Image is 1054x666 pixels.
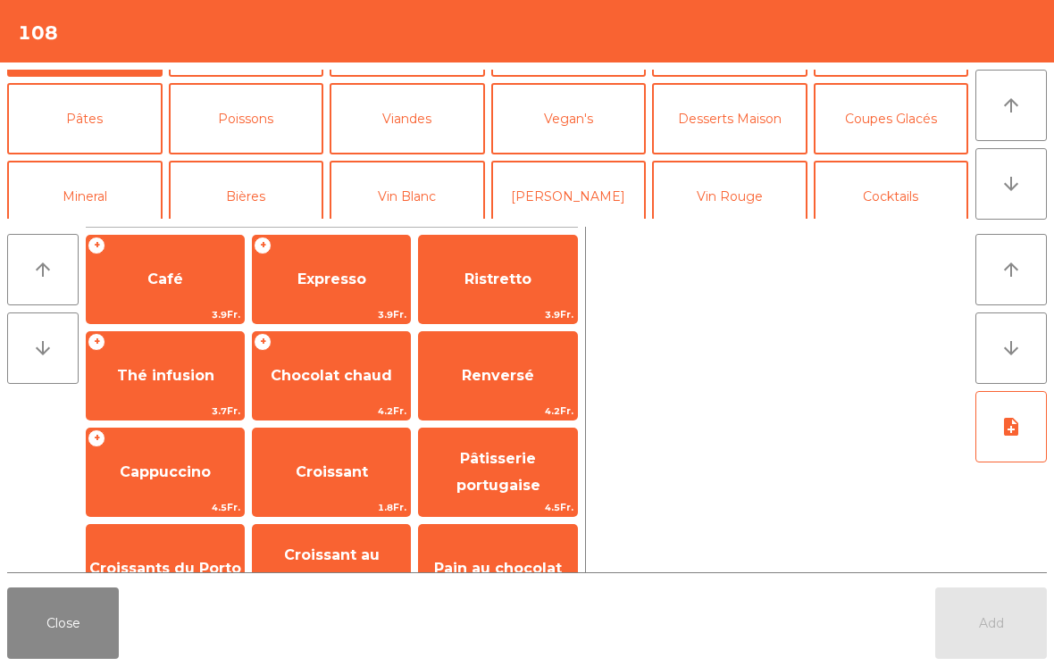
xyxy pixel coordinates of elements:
[419,403,576,420] span: 4.2Fr.
[284,546,380,590] span: Croissant au chocolat pt
[87,403,244,420] span: 3.7Fr.
[88,429,105,447] span: +
[1000,416,1022,437] i: note_add
[87,306,244,323] span: 3.9Fr.
[1000,337,1022,359] i: arrow_downward
[1000,173,1022,195] i: arrow_downward
[652,161,807,232] button: Vin Rouge
[254,333,272,351] span: +
[120,463,211,480] span: Cappuccino
[18,20,58,46] h4: 108
[7,234,79,305] button: arrow_upward
[330,161,485,232] button: Vin Blanc
[7,161,163,232] button: Mineral
[169,83,324,154] button: Poissons
[88,237,105,254] span: +
[7,83,163,154] button: Pâtes
[814,161,969,232] button: Cocktails
[330,83,485,154] button: Viandes
[117,367,214,384] span: Thé infusion
[297,271,366,287] span: Expresso
[169,161,324,232] button: Bières
[975,70,1047,141] button: arrow_upward
[253,403,410,420] span: 4.2Fr.
[456,450,540,494] span: Pâtisserie portugaise
[464,271,531,287] span: Ristretto
[652,83,807,154] button: Desserts Maison
[32,259,54,280] i: arrow_upward
[7,587,119,659] button: Close
[491,161,647,232] button: [PERSON_NAME]
[296,463,368,480] span: Croissant
[491,83,647,154] button: Vegan's
[434,560,562,577] span: Pain au chocolat
[87,499,244,516] span: 4.5Fr.
[975,391,1047,462] button: note_add
[419,499,576,516] span: 4.5Fr.
[7,312,79,384] button: arrow_downward
[253,306,410,323] span: 3.9Fr.
[253,499,410,516] span: 1.8Fr.
[32,337,54,359] i: arrow_downward
[1000,95,1022,116] i: arrow_upward
[462,367,534,384] span: Renversé
[88,333,105,351] span: +
[975,312,1047,384] button: arrow_downward
[147,271,183,287] span: Café
[975,234,1047,305] button: arrow_upward
[814,83,969,154] button: Coupes Glacés
[1000,259,1022,280] i: arrow_upward
[975,148,1047,220] button: arrow_downward
[89,560,241,577] span: Croissants du Porto
[254,237,272,254] span: +
[419,306,576,323] span: 3.9Fr.
[271,367,392,384] span: Chocolat chaud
